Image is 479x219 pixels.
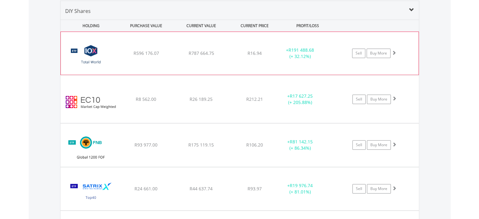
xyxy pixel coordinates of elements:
div: + (+ 81.01%) [277,182,324,195]
div: + (+ 205.88%) [277,93,324,106]
span: R106.20 [246,142,263,148]
a: Buy More [367,140,391,150]
div: + (+ 32.12%) [276,47,323,60]
a: Sell [352,95,366,104]
span: R24 661.00 [134,186,157,192]
span: R44 637.74 [190,186,213,192]
a: Sell [352,140,366,150]
a: Sell [352,184,366,193]
span: R175 119.15 [188,142,214,148]
a: Buy More [367,95,391,104]
a: Buy More [367,49,391,58]
span: R787 664.75 [188,50,214,56]
span: R81 142.15 [290,139,313,145]
span: R93 977.00 [134,142,157,148]
span: R19 976.74 [290,182,313,188]
img: EQU.ZA.FNBEQF.png [64,131,118,165]
span: R16.94 [248,50,262,56]
span: R212.21 [246,96,263,102]
span: R17 627.25 [290,93,313,99]
span: R26 189.25 [190,96,213,102]
span: R8 562.00 [136,96,156,102]
div: CURRENT PRICE [229,20,279,32]
a: Buy More [367,184,391,193]
span: R596 176.07 [133,50,159,56]
img: EC10.EC.EC10.png [64,83,118,121]
div: CURRENT VALUE [174,20,228,32]
div: HOLDING [61,20,118,32]
span: DIY Shares [65,8,91,14]
img: EQU.ZA.GLOBAL.png [64,40,118,73]
span: R191 488.68 [288,47,314,53]
a: Sell [352,49,365,58]
div: PURCHASE VALUE [119,20,173,32]
div: + (+ 86.34%) [277,139,324,151]
img: EQU.ZA.STX40.png [64,175,118,209]
div: PROFIT/LOSS [281,20,335,32]
span: R93.97 [248,186,262,192]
